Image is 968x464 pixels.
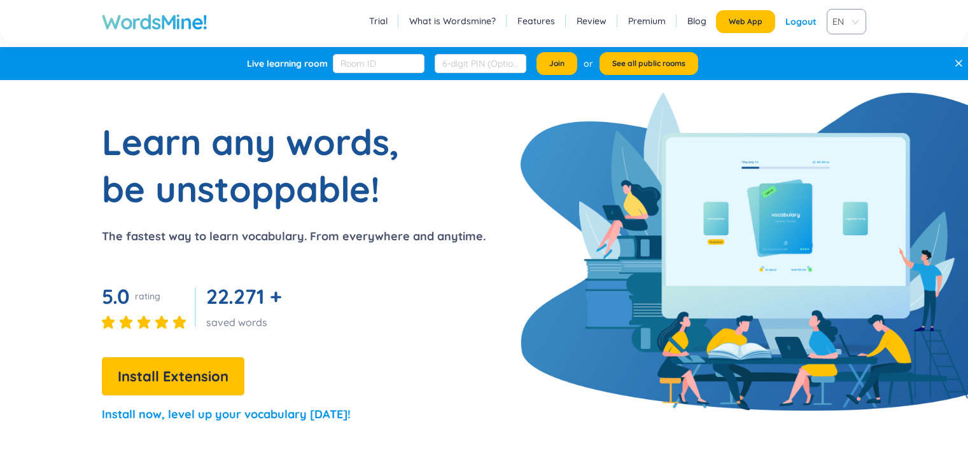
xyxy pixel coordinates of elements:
input: 6-digit PIN (Optional) [435,54,526,73]
span: VIE [832,12,855,31]
a: WordsMine! [102,9,207,34]
div: rating [135,290,160,303]
p: The fastest way to learn vocabulary. From everywhere and anytime. [102,228,486,245]
a: What is Wordsmine? [409,15,496,27]
button: Install Extension [102,357,244,395]
span: Web App [729,17,762,27]
div: Logout [785,10,817,33]
button: Web App [716,10,775,33]
input: Room ID [333,54,424,73]
div: Live learning room [247,57,328,70]
a: Blog [687,15,706,27]
a: Features [517,15,555,27]
div: saved words [206,315,286,329]
button: See all public rooms [600,52,698,75]
span: 5.0 [102,283,130,309]
a: Trial [369,15,388,27]
span: 22.271 + [206,283,281,309]
span: See all public rooms [612,58,685,69]
div: or [584,57,593,71]
span: Join [549,58,565,69]
h1: Learn any words, be unstoppable! [102,118,420,212]
a: Install Extension [102,371,244,384]
a: Premium [628,15,666,27]
a: Review [577,15,607,27]
button: Join [537,52,577,75]
p: Install now, level up your vocabulary [DATE]! [102,406,351,423]
span: Install Extension [118,365,228,388]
